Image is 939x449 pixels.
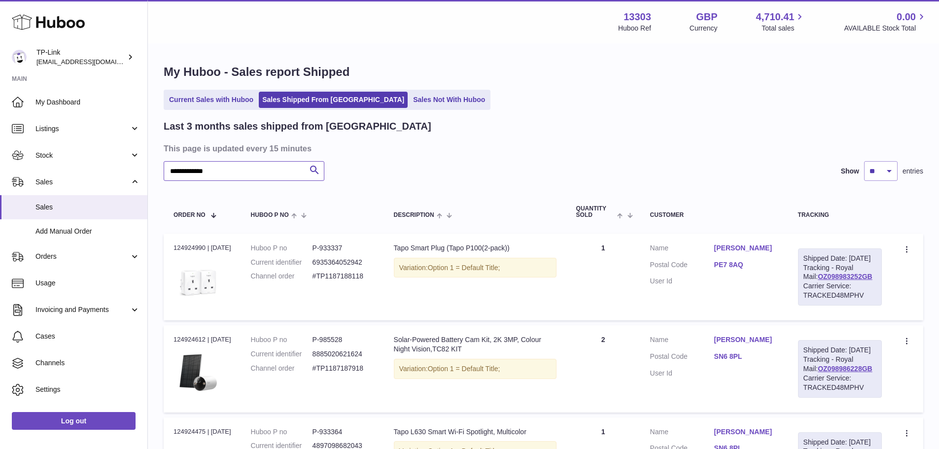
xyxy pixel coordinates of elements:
span: Add Manual Order [35,227,140,236]
div: Shipped Date: [DATE] [803,254,876,263]
div: Shipped Date: [DATE] [803,438,876,447]
span: Option 1 = Default Title; [428,264,500,272]
a: Sales Not With Huboo [410,92,488,108]
span: AVAILABLE Stock Total [844,24,927,33]
span: Quantity Sold [576,206,615,218]
a: Sales Shipped From [GEOGRAPHIC_DATA] [259,92,408,108]
h3: This page is updated every 15 minutes [164,143,921,154]
dd: 8885020621624 [313,349,374,359]
span: Option 1 = Default Title; [428,365,500,373]
div: Tracking - Royal Mail: [798,340,882,397]
div: 124924475 | [DATE] [174,427,231,436]
dt: Huboo P no [251,243,313,253]
dt: User Id [650,369,714,378]
span: My Dashboard [35,98,140,107]
img: 1-pack_large_20240328085758e.png [174,347,223,397]
div: 124924612 | [DATE] [174,335,231,344]
a: OZ098986228GB [818,365,872,373]
dt: Postal Code [650,260,714,272]
span: Listings [35,124,130,134]
dt: Current identifier [251,349,313,359]
span: entries [903,167,923,176]
dt: Name [650,427,714,439]
dd: #TP1187188118 [313,272,374,281]
span: Sales [35,177,130,187]
div: Tapo L630 Smart Wi-Fi Spotlight, Multicolor [394,427,556,437]
span: Stock [35,151,130,160]
dt: User Id [650,276,714,286]
strong: 13303 [624,10,651,24]
dt: Postal Code [650,352,714,364]
img: internalAdmin-13303@internal.huboo.com [12,50,27,65]
a: 0.00 AVAILABLE Stock Total [844,10,927,33]
a: PE7 8AQ [714,260,778,270]
dd: P-933364 [313,427,374,437]
span: Cases [35,332,140,341]
span: 4,710.41 [756,10,795,24]
label: Show [841,167,859,176]
span: Usage [35,278,140,288]
dt: Channel order [251,364,313,373]
a: 4,710.41 Total sales [756,10,806,33]
dd: P-985528 [313,335,374,345]
dd: #TP1187187918 [313,364,374,373]
dd: 6935364052942 [313,258,374,267]
span: Total sales [762,24,805,33]
span: Channels [35,358,140,368]
div: Tracking [798,212,882,218]
div: Tracking - Royal Mail: [798,248,882,306]
dt: Channel order [251,272,313,281]
div: Currency [690,24,718,33]
span: Huboo P no [251,212,289,218]
div: Carrier Service: TRACKED48MPHV [803,374,876,392]
a: Current Sales with Huboo [166,92,257,108]
span: Invoicing and Payments [35,305,130,314]
dt: Huboo P no [251,427,313,437]
td: 2 [566,325,640,412]
dt: Current identifier [251,258,313,267]
span: Orders [35,252,130,261]
span: Settings [35,385,140,394]
span: [EMAIL_ADDRESS][DOMAIN_NAME] [36,58,145,66]
h1: My Huboo - Sales report Shipped [164,64,923,80]
div: TP-Link [36,48,125,67]
span: Sales [35,203,140,212]
a: Log out [12,412,136,430]
span: Order No [174,212,206,218]
dt: Huboo P no [251,335,313,345]
div: Shipped Date: [DATE] [803,345,876,355]
dd: P-933337 [313,243,374,253]
div: Solar-Powered Battery Cam Kit, 2K 3MP, Colour Night Vision,TC82 KIT [394,335,556,354]
a: [PERSON_NAME] [714,427,778,437]
dt: Name [650,243,714,255]
div: 124924990 | [DATE] [174,243,231,252]
h2: Last 3 months sales shipped from [GEOGRAPHIC_DATA] [164,120,431,133]
div: Tapo Smart Plug (Tapo P100(2-pack)) [394,243,556,253]
div: Variation: [394,359,556,379]
a: OZ098983252GB [818,273,872,280]
a: [PERSON_NAME] [714,243,778,253]
span: 0.00 [897,10,916,24]
div: Variation: [394,258,556,278]
div: Customer [650,212,778,218]
a: [PERSON_NAME] [714,335,778,345]
div: Carrier Service: TRACKED48MPHV [803,281,876,300]
img: Tapo_P100_2pack_1000-1000px__UK__large_1587883115088x_fa54861f-8efc-4898-a8e6-7436161c49a6.jpg [174,255,223,305]
dt: Name [650,335,714,347]
td: 1 [566,234,640,320]
strong: GBP [696,10,717,24]
a: SN6 8PL [714,352,778,361]
div: Huboo Ref [618,24,651,33]
span: Description [394,212,434,218]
